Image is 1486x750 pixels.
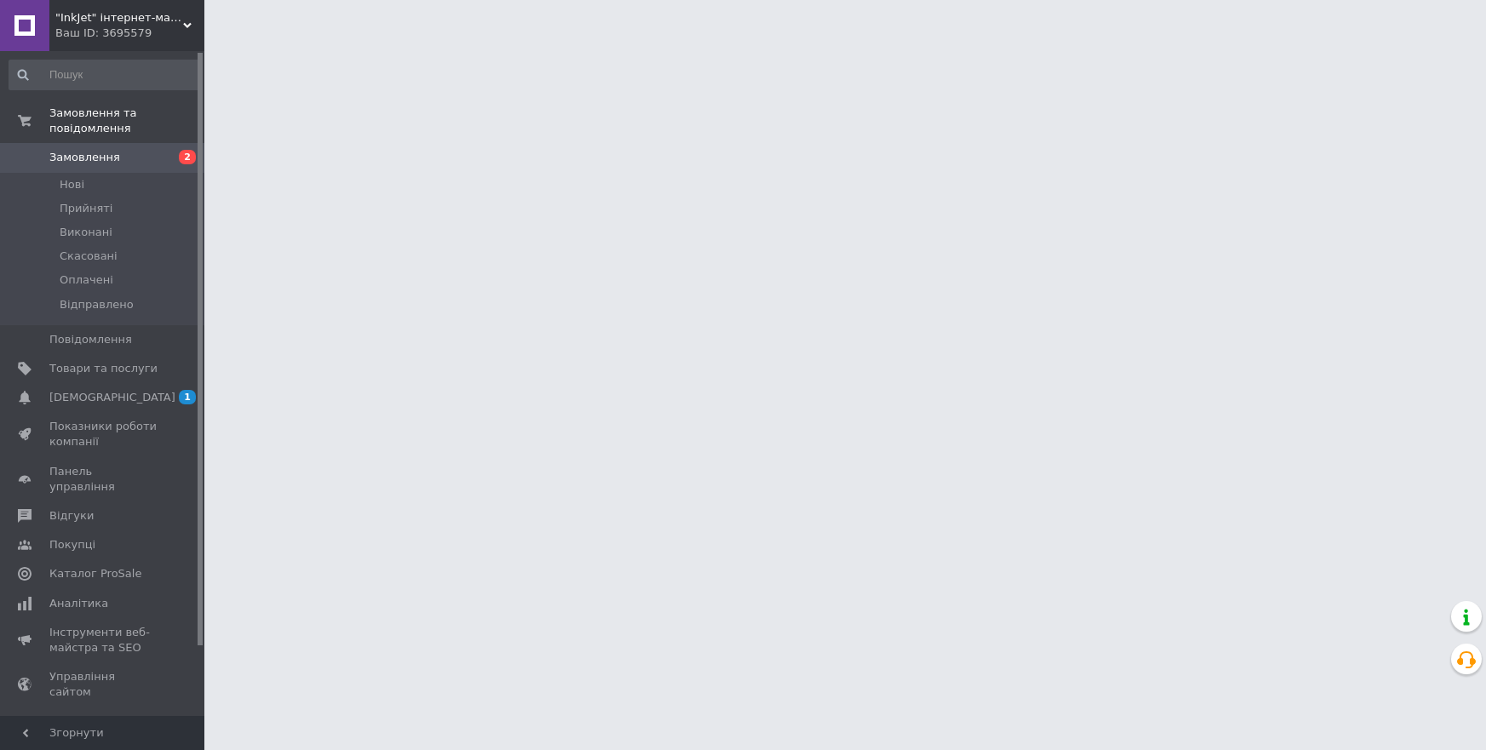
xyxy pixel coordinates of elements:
span: Виконані [60,225,112,240]
span: 2 [179,150,196,164]
input: Пошук [9,60,200,90]
span: [DEMOGRAPHIC_DATA] [49,390,175,405]
span: Аналітика [49,596,108,611]
span: Замовлення [49,150,120,165]
span: Відгуки [49,508,94,524]
span: Гаманець компанії [49,714,158,745]
span: Управління сайтом [49,669,158,700]
span: Показники роботи компанії [49,419,158,449]
span: Оплачені [60,272,113,288]
span: Відправлено [60,297,134,312]
span: Нові [60,177,84,192]
span: Прийняті [60,201,112,216]
span: Повідомлення [49,332,132,347]
span: Панель управління [49,464,158,495]
span: Замовлення та повідомлення [49,106,204,136]
div: Ваш ID: 3695579 [55,26,204,41]
span: Скасовані [60,249,118,264]
span: Інструменти веб-майстра та SEO [49,625,158,656]
span: Покупці [49,537,95,552]
span: Товари та послуги [49,361,158,376]
span: 1 [179,390,196,404]
span: Каталог ProSale [49,566,141,581]
span: "InkJet" інтернет-магазин [55,10,183,26]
